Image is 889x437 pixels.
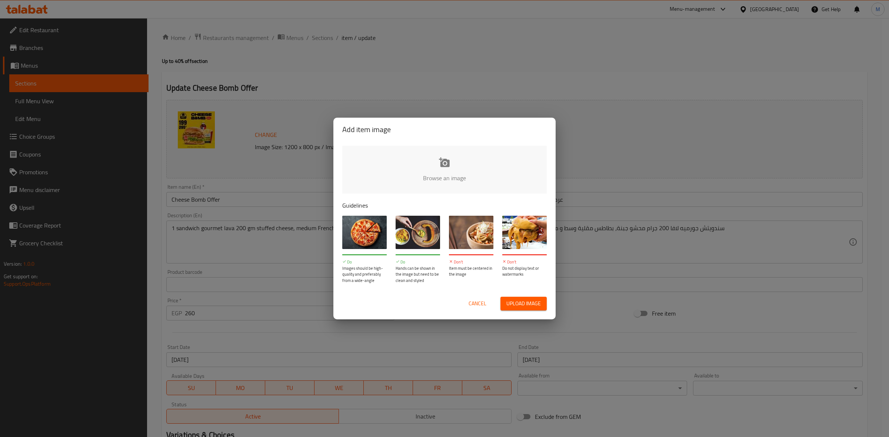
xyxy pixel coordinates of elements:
img: guide-img-2@3x.jpg [396,216,440,249]
p: Don't [502,259,547,265]
h2: Add item image [342,124,547,135]
p: Do not display text or watermarks [502,265,547,278]
p: Item must be centered in the image [449,265,493,278]
img: guide-img-3@3x.jpg [449,216,493,249]
span: Cancel [469,299,486,308]
p: Don't [449,259,493,265]
p: Hands can be shown in the image but need to be clean and styled [396,265,440,284]
img: guide-img-1@3x.jpg [342,216,387,249]
p: Images should be high-quality and preferably from a wide-angle [342,265,387,284]
span: Upload image [506,299,541,308]
img: guide-img-4@3x.jpg [502,216,547,249]
button: Upload image [500,297,547,310]
p: Guidelines [342,201,547,210]
p: Do [396,259,440,265]
p: Do [342,259,387,265]
button: Cancel [466,297,489,310]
